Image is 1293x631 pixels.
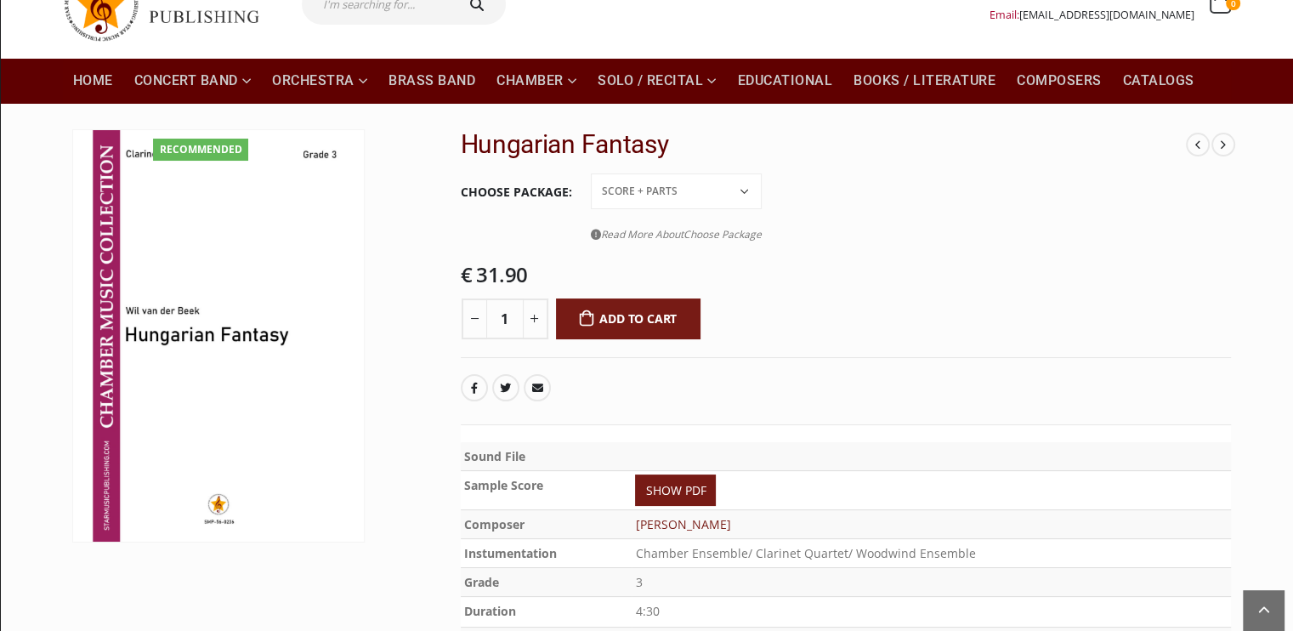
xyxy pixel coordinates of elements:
a: Solo / Recital [587,58,727,104]
a: Home [63,58,123,104]
h2: Hungarian Fantasy [461,129,1187,160]
a: Brass Band [378,58,485,104]
a: Concert Band [124,58,262,104]
span: € [461,260,473,288]
span: Choose Package [683,227,762,242]
a: Educational [728,58,843,104]
b: Duration [464,603,516,619]
a: Composers [1007,58,1112,104]
a: Catalogs [1113,58,1205,104]
a: Chamber [486,58,587,104]
b: Sound File [464,448,525,464]
a: Books / Literature [843,58,1006,104]
a: Read More AboutChoose Package [591,224,762,245]
button: - [462,298,487,339]
b: Grade [464,574,499,590]
td: Chamber Ensemble/ Clarinet Quartet/ Woodwind Ensemble [632,539,1230,568]
td: 3 [632,568,1230,597]
p: 4:30 [635,600,1227,623]
a: [EMAIL_ADDRESS][DOMAIN_NAME] [1019,8,1194,22]
a: Twitter [492,374,519,401]
div: Recommended [153,139,248,161]
a: Email [524,374,551,401]
b: Instumentation [464,545,557,561]
a: Orchestra [262,58,377,104]
th: Sample Score [461,471,632,510]
button: Add to cart [556,298,701,339]
a: [PERSON_NAME] [635,516,730,532]
a: SHOW PDF [635,475,716,506]
bdi: 31.90 [461,260,528,288]
input: Product quantity [486,298,524,339]
label: Choose Package [461,174,572,210]
a: Facebook [461,374,488,401]
img: SMP-56-0236 U1 [73,130,365,542]
button: + [523,298,548,339]
b: Composer [464,516,525,532]
div: Email: [990,4,1194,26]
